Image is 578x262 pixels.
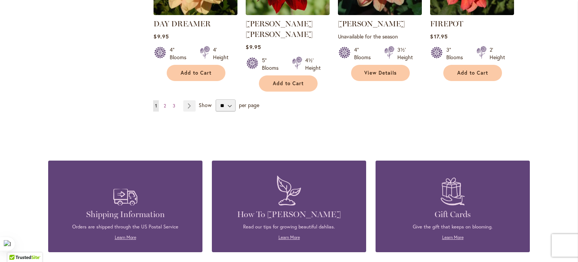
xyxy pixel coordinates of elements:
[430,33,447,40] span: $17.95
[164,103,166,109] span: 2
[490,46,505,61] div: 2' Height
[262,57,283,72] div: 5" Blooms
[115,234,136,240] a: Learn More
[351,65,410,81] a: View Details
[354,46,375,61] div: 4" Blooms
[173,103,175,109] span: 3
[162,100,168,112] a: 2
[446,46,467,61] div: 3" Blooms
[181,70,211,76] span: Add to Cart
[59,224,191,230] p: Orders are shipped through the US Postal Service
[154,19,211,28] a: DAY DREAMER
[199,101,211,109] span: Show
[223,224,355,230] p: Read our tips for growing beautiful dahlias.
[239,101,259,109] span: per page
[397,46,413,61] div: 3½' Height
[338,19,405,28] a: [PERSON_NAME]
[305,57,321,72] div: 4½' Height
[443,65,502,81] button: Add to Cart
[457,70,488,76] span: Add to Cart
[338,33,422,40] p: Unavailable for the season
[213,46,228,61] div: 4' Height
[154,9,237,17] a: DAY DREAMER
[223,209,355,220] h4: How To [PERSON_NAME]
[246,9,330,17] a: DEBORA RENAE
[59,209,191,220] h4: Shipping Information
[246,19,313,39] a: [PERSON_NAME] [PERSON_NAME]
[430,9,514,17] a: FIREPOT
[387,209,519,220] h4: Gift Cards
[364,70,397,76] span: View Details
[171,100,177,112] a: 3
[167,65,225,81] button: Add to Cart
[338,9,422,17] a: Elijah Mason
[6,235,27,256] iframe: Launch Accessibility Center
[259,75,318,92] button: Add to Cart
[246,43,261,51] span: $9.95
[442,234,464,240] a: Learn More
[170,46,191,61] div: 4" Blooms
[278,234,300,240] a: Learn More
[155,103,157,109] span: 1
[387,224,519,230] p: Give the gift that keeps on blooming.
[154,33,169,40] span: $9.95
[430,19,463,28] a: FIREPOT
[273,80,304,87] span: Add to Cart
